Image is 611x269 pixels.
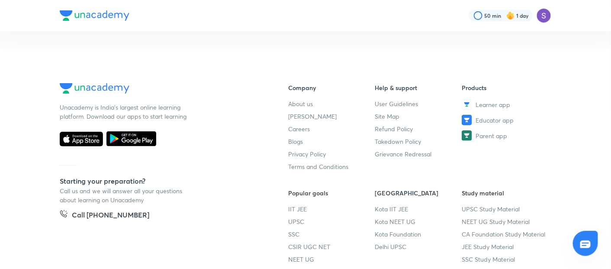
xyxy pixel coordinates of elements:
[288,99,375,108] a: About us
[288,112,375,121] a: [PERSON_NAME]
[375,137,462,146] a: Takedown Policy
[288,83,375,92] h6: Company
[375,204,462,214] a: Kota IIT JEE
[375,242,462,251] a: Delhi UPSC
[375,83,462,92] h6: Help & support
[462,242,549,251] a: JEE Study Material
[375,188,462,198] h6: [GEOGRAPHIC_DATA]
[462,99,549,110] a: Learner app
[462,204,549,214] a: UPSC Study Material
[537,8,551,23] img: Satnam Singh
[462,188,549,198] h6: Study material
[288,124,310,133] span: Careers
[288,217,375,226] a: UPSC
[462,83,549,92] h6: Products
[462,99,472,110] img: Learner app
[462,217,549,226] a: NEET UG Study Material
[462,115,549,125] a: Educator app
[72,210,149,222] h5: Call [PHONE_NUMBER]
[288,230,375,239] a: SSC
[462,115,472,125] img: Educator app
[60,176,260,186] h5: Starting your preparation?
[462,230,549,239] a: CA Foundation Study Material
[288,188,375,198] h6: Popular goals
[288,149,375,159] a: Privacy Policy
[60,103,190,121] p: Unacademy is India’s largest online learning platform. Download our apps to start learning
[462,255,549,264] a: SSC Study Material
[60,83,129,94] img: Company Logo
[60,10,129,21] img: Company Logo
[476,100,510,109] span: Learner app
[288,255,375,264] a: NEET UG
[375,99,462,108] a: User Guidelines
[462,130,549,141] a: Parent app
[288,124,375,133] a: Careers
[476,116,514,125] span: Educator app
[375,230,462,239] a: Kota Foundation
[60,186,190,204] p: Call us and we will answer all your questions about learning on Unacademy
[288,137,375,146] a: Blogs
[375,149,462,159] a: Grievance Redressal
[476,131,507,140] span: Parent app
[375,217,462,226] a: Kota NEET UG
[288,162,375,171] a: Terms and Conditions
[506,11,515,20] img: streak
[60,210,149,222] a: Call [PHONE_NUMBER]
[288,242,375,251] a: CSIR UGC NET
[462,130,472,141] img: Parent app
[375,112,462,121] a: Site Map
[60,83,260,96] a: Company Logo
[288,204,375,214] a: IIT JEE
[375,124,462,133] a: Refund Policy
